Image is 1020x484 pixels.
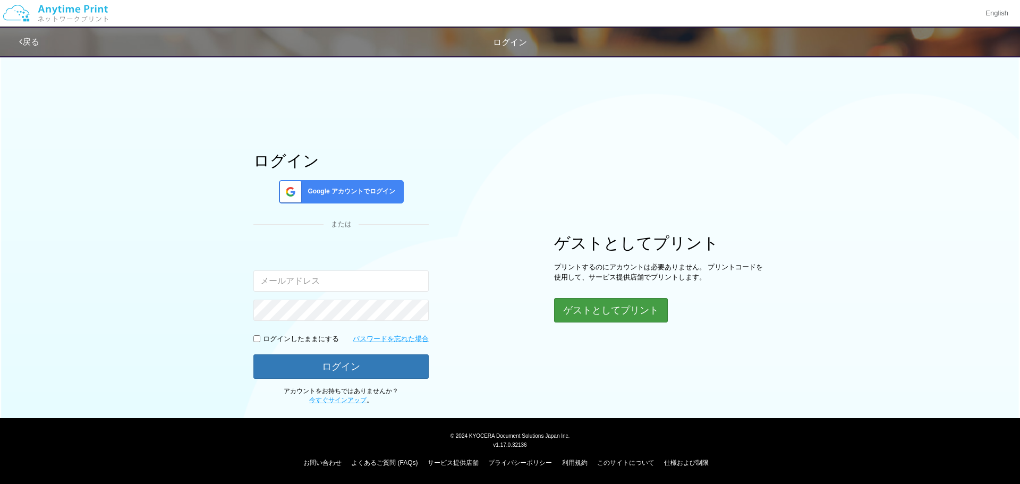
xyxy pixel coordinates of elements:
span: © 2024 KYOCERA Document Solutions Japan Inc. [450,432,570,439]
button: ゲストとしてプリント [554,298,668,322]
h1: ログイン [253,152,429,169]
div: または [253,219,429,230]
p: ログインしたままにする [263,334,339,344]
a: プライバシーポリシー [488,459,552,466]
button: ログイン [253,354,429,379]
a: 仕様および制限 [664,459,709,466]
span: Google アカウントでログイン [303,187,395,196]
input: メールアドレス [253,270,429,292]
a: お問い合わせ [303,459,342,466]
a: よくあるご質問 (FAQs) [351,459,418,466]
a: このサイトについて [597,459,654,466]
a: 戻る [19,37,39,46]
a: 今すぐサインアップ [309,396,367,404]
span: 。 [309,396,373,404]
span: ログイン [493,38,527,47]
h1: ゲストとしてプリント [554,234,767,252]
p: プリントするのにアカウントは必要ありません。 プリントコードを使用して、サービス提供店舗でプリントします。 [554,262,767,282]
a: サービス提供店舗 [428,459,479,466]
p: アカウントをお持ちではありませんか？ [253,387,429,405]
a: パスワードを忘れた場合 [353,334,429,344]
a: 利用規約 [562,459,588,466]
span: v1.17.0.32136 [493,441,526,448]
